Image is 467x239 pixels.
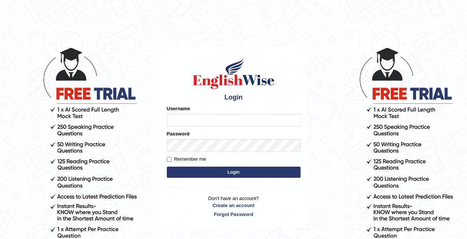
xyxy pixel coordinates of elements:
[167,157,172,162] input: Remember me
[167,195,301,218] p: Don't have an account?
[167,130,189,137] label: Password
[191,57,276,90] img: Logo of English Wise sign in for intelligent practice with AI
[167,105,190,112] label: Username
[167,155,206,163] label: Remember me
[167,202,301,209] a: Create an account
[167,167,301,178] button: Login
[167,94,301,101] h4: Login
[167,211,301,218] a: Forgot Password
